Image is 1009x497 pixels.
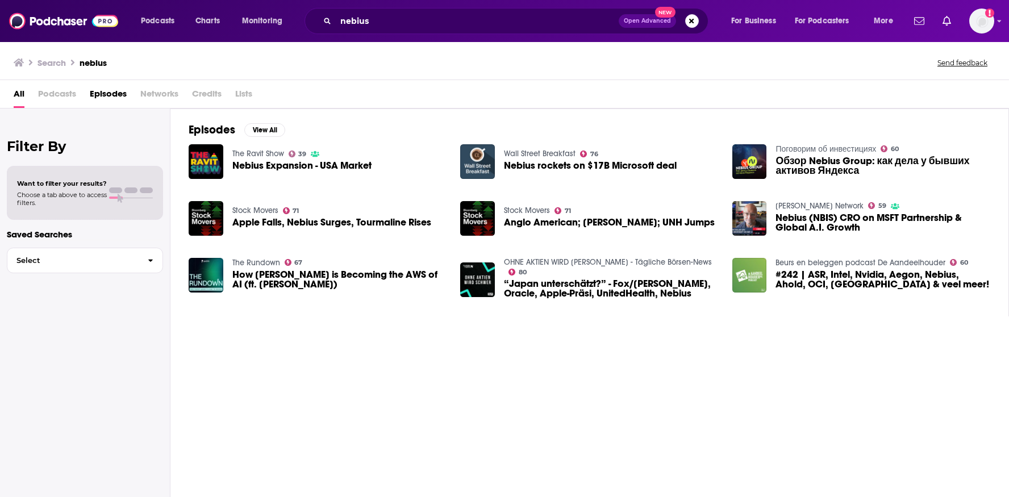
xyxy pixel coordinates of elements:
[504,218,715,227] a: Anglo American; Nebius Pop; UNH Jumps
[934,58,991,68] button: Send feedback
[37,57,66,68] h3: Search
[189,144,223,179] img: Nebius Expansion - USA Market
[188,12,227,30] a: Charts
[294,260,302,265] span: 67
[289,151,307,157] a: 39
[775,213,990,232] a: Nebius (NBIS) CRO on MSFT Partnership & Global A.I. Growth
[9,10,118,32] img: Podchaser - Follow, Share and Rate Podcasts
[732,144,767,179] img: Обзор Nebius Group: как дела у бывших активов Яндекса
[508,269,527,275] a: 80
[580,151,598,157] a: 76
[189,201,223,236] img: Apple Falls, Nebius Surges, Tourmaline Rises
[732,258,767,293] img: #242 | ASR, Intel, Nvidia, Aegon, Nebius, Ahold, OCI, China & veel meer!
[723,12,790,30] button: open menu
[775,270,990,289] a: #242 | ASR, Intel, Nvidia, Aegon, Nebius, Ahold, OCI, China & veel meer!
[242,13,282,29] span: Monitoring
[38,85,76,108] span: Podcasts
[504,279,719,298] a: “Japan unterschätzt?” - Fox/Murdoch-Erbe, Oracle, Apple-Präsi, UnitedHealth, Nebius
[192,85,222,108] span: Credits
[590,152,598,157] span: 76
[619,14,676,28] button: Open AdvancedNew
[565,208,571,214] span: 71
[7,138,163,154] h2: Filter By
[232,161,372,170] a: Nebius Expansion - USA Market
[285,259,303,266] a: 67
[938,11,956,31] a: Show notifications dropdown
[775,156,990,176] a: Обзор Nebius Group: как дела у бывших активов Яндекса
[189,258,223,293] img: How Nebius is Becoming the AWS of AI (ft. Marc Boroditsky)
[969,9,994,34] button: Show profile menu
[775,258,945,268] a: Beurs en beleggen podcast De Aandeelhouder
[17,179,107,187] span: Want to filter your results?
[189,123,235,137] h2: Episodes
[232,206,278,215] a: Stock Movers
[7,229,163,240] p: Saved Searches
[960,260,968,265] span: 60
[17,191,107,207] span: Choose a tab above to access filters.
[775,270,990,289] span: #242 | ASR, Intel, Nvidia, Aegon, Nebius, Ahold, OCI, [GEOGRAPHIC_DATA] & veel meer!
[336,12,619,30] input: Search podcasts, credits, & more...
[969,9,994,34] span: Logged in as allisonstowell
[232,258,280,268] a: The Rundown
[891,147,899,152] span: 60
[985,9,994,18] svg: Add a profile image
[554,207,571,214] a: 71
[140,85,178,108] span: Networks
[731,13,776,29] span: For Business
[189,123,285,137] a: EpisodesView All
[460,262,495,297] img: “Japan unterschätzt?” - Fox/Murdoch-Erbe, Oracle, Apple-Präsi, UnitedHealth, Nebius
[969,9,994,34] img: User Profile
[874,13,893,29] span: More
[732,201,767,236] a: Nebius (NBIS) CRO on MSFT Partnership & Global A.I. Growth
[655,7,676,18] span: New
[141,13,174,29] span: Podcasts
[232,149,284,158] a: The Ravit Show
[7,248,163,273] button: Select
[460,144,495,179] img: Nebius rockets on $17B Microsoft deal
[90,85,127,108] a: Episodes
[234,12,297,30] button: open menu
[504,161,677,170] a: Nebius rockets on $17B Microsoft deal
[910,11,929,31] a: Show notifications dropdown
[504,206,550,215] a: Stock Movers
[283,207,299,214] a: 71
[232,270,447,289] a: How Nebius is Becoming the AWS of AI (ft. Marc Boroditsky)
[504,257,712,267] a: OHNE AKTIEN WIRD SCHWER - Tägliche Börsen-News
[881,145,899,152] a: 60
[7,257,139,264] span: Select
[460,201,495,236] img: Anglo American; Nebius Pop; UNH Jumps
[315,8,719,34] div: Search podcasts, credits, & more...
[133,12,189,30] button: open menu
[298,152,306,157] span: 39
[293,208,299,214] span: 71
[232,270,447,289] span: How [PERSON_NAME] is Becoming the AWS of AI (ft. [PERSON_NAME])
[866,12,907,30] button: open menu
[504,279,719,298] span: “Japan unterschätzt?” - Fox/[PERSON_NAME], Oracle, Apple-Präsi, UnitedHealth, Nebius
[80,57,107,68] h3: nebius
[244,123,285,137] button: View All
[775,201,864,211] a: Schwab Network
[14,85,24,108] a: All
[235,85,252,108] span: Lists
[775,144,876,154] a: Поговорим об инвестициях
[504,149,576,158] a: Wall Street Breakfast
[232,218,431,227] a: Apple Falls, Nebius Surges, Tourmaline Rises
[519,270,527,275] span: 80
[878,203,886,208] span: 59
[795,13,849,29] span: For Podcasters
[950,259,968,266] a: 60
